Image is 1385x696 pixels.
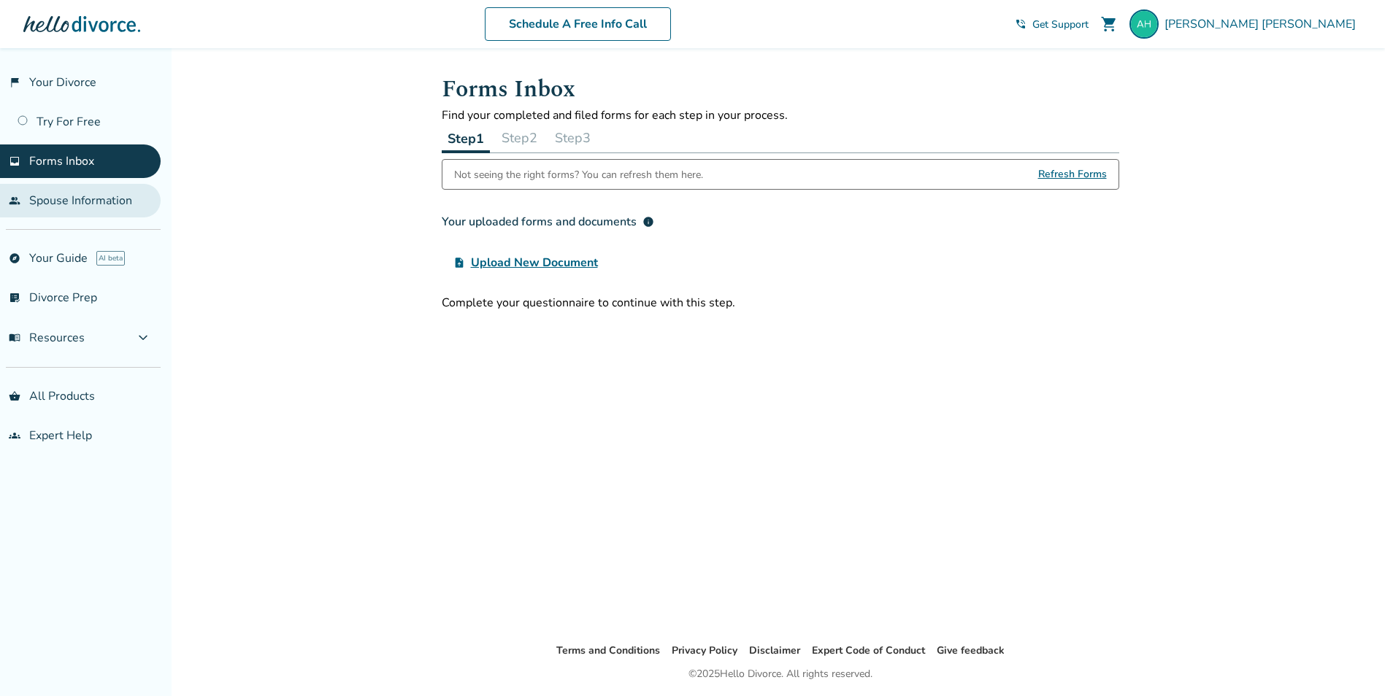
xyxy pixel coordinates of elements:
span: Get Support [1032,18,1089,31]
a: Expert Code of Conduct [812,643,925,657]
a: phone_in_talkGet Support [1015,18,1089,31]
a: Terms and Conditions [556,643,660,657]
span: people [9,195,20,206]
li: Give feedback [937,642,1005,660]
a: Privacy Policy [672,643,737,657]
button: Step3 [549,123,596,152]
h1: Forms Inbox [442,71,1119,107]
span: Forms Inbox [29,153,94,169]
span: flag_2 [9,77,20,88]
span: inbox [9,155,20,167]
span: menu_book [9,332,20,344]
div: © 2025 Hello Divorce. All rights reserved. [688,665,872,683]
span: Resources [9,330,85,346]
span: AI beta [96,251,125,266]
li: Disclaimer [749,642,800,660]
span: info [642,216,654,228]
span: [PERSON_NAME] [PERSON_NAME] [1165,16,1362,32]
div: Not seeing the right forms? You can refresh them here. [454,160,703,189]
div: Complete your questionnaire to continue with this step. [442,295,1119,311]
span: groups [9,430,20,441]
span: Upload New Document [471,254,598,271]
button: Step2 [496,123,543,152]
span: upload_file [453,257,465,268]
span: shopping_basket [9,390,20,402]
button: Step1 [442,123,490,153]
span: explore [9,252,20,264]
iframe: Chat Widget [1312,626,1385,696]
span: list_alt_check [9,292,20,303]
span: expand_more [134,329,152,347]
a: Schedule A Free Info Call [485,7,671,41]
span: shopping_cart [1100,15,1118,33]
div: Your uploaded forms and documents [442,213,654,231]
img: acapps84@gmail.com [1129,9,1159,39]
span: phone_in_talk [1015,18,1027,30]
p: Find your completed and filed forms for each step in your process. [442,107,1119,123]
span: Refresh Forms [1038,160,1107,189]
